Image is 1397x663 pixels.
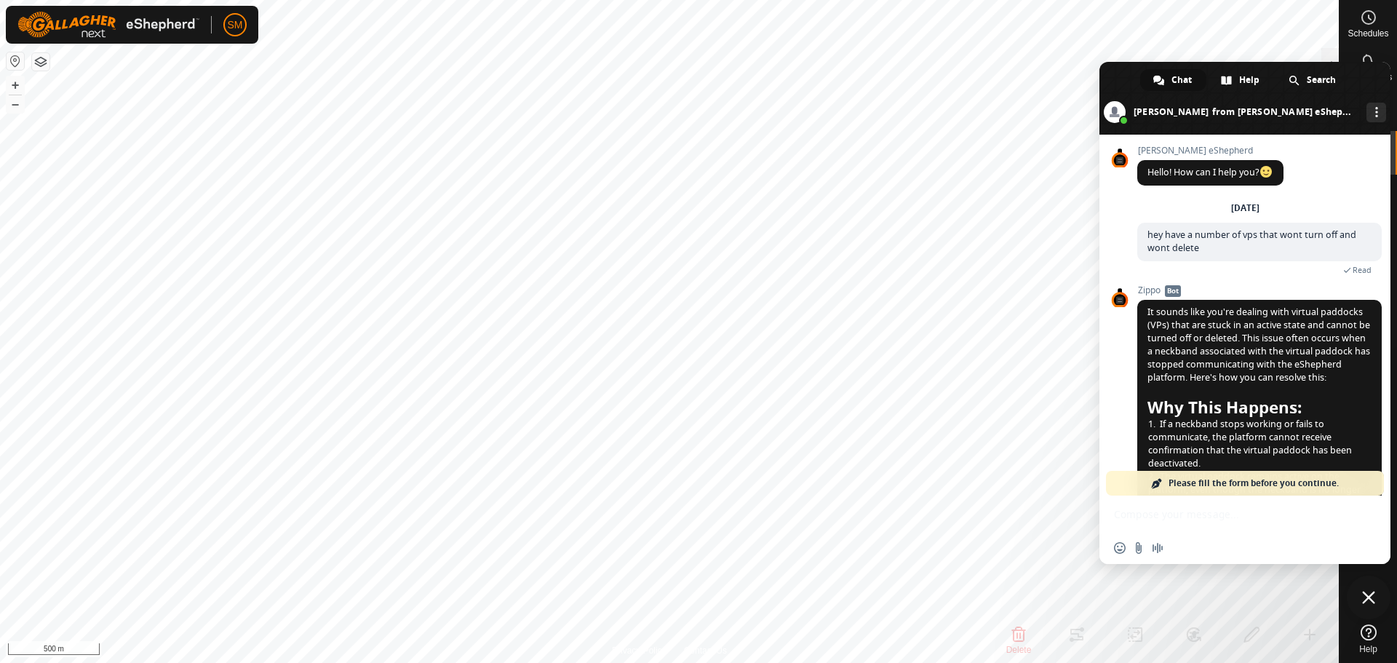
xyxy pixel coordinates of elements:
[1152,542,1163,554] span: Audio message
[228,17,243,33] span: SM
[1137,146,1283,156] span: [PERSON_NAME] eShepherd
[7,95,24,113] button: –
[1359,645,1377,654] span: Help
[1171,69,1192,91] span: Chat
[1275,69,1350,91] div: Search
[1169,471,1339,496] span: Please fill the form before you continue.
[1347,576,1390,619] div: Close chat
[1137,285,1382,295] span: Zippo
[1348,29,1388,38] span: Schedules
[1114,542,1126,554] span: Insert an emoji
[7,76,24,94] button: +
[17,12,199,38] img: Gallagher Logo
[1165,285,1181,297] span: Bot
[1366,103,1386,122] div: More channels
[1133,542,1145,554] span: Send a file
[1147,229,1356,254] span: hey have a number of vps that wont turn off and wont delete
[1340,619,1397,659] a: Help
[684,644,727,657] a: Contact Us
[1353,265,1372,275] span: Read
[1140,69,1206,91] div: Chat
[612,644,666,657] a: Privacy Policy
[1147,166,1273,178] span: Hello! How can I help you?
[1239,69,1259,91] span: Help
[1231,204,1259,213] div: [DATE]
[1147,399,1302,416] span: Why This Happens:
[1148,418,1371,470] span: If a neckband stops working or fails to communicate, the platform cannot receive confirmation tha...
[7,52,24,70] button: Reset Map
[1307,69,1336,91] span: Search
[1208,69,1274,91] div: Help
[32,53,49,71] button: Map Layers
